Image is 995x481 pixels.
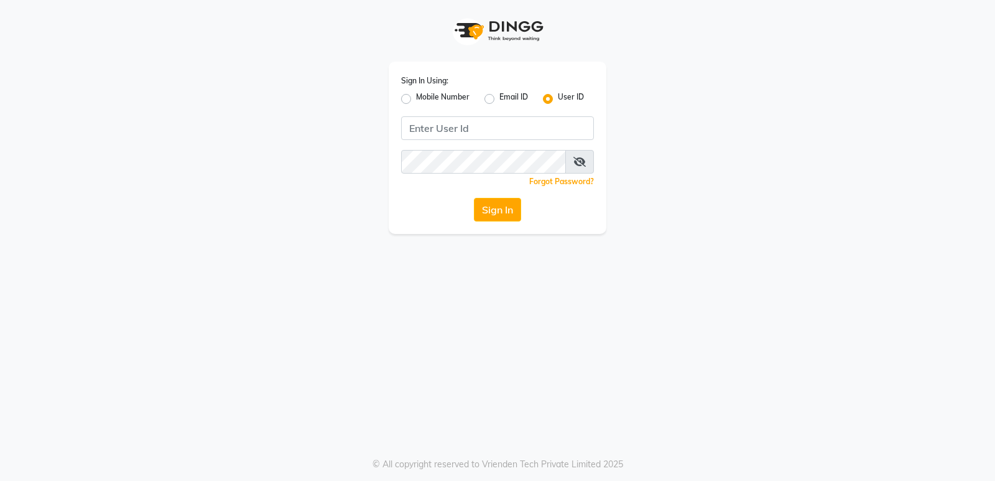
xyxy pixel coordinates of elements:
input: Username [401,116,594,140]
label: Email ID [499,91,528,106]
label: Sign In Using: [401,75,448,86]
img: logo1.svg [448,12,547,49]
input: Username [401,150,566,174]
button: Sign In [474,198,521,222]
label: User ID [558,91,584,106]
a: Forgot Password? [529,177,594,186]
label: Mobile Number [416,91,470,106]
